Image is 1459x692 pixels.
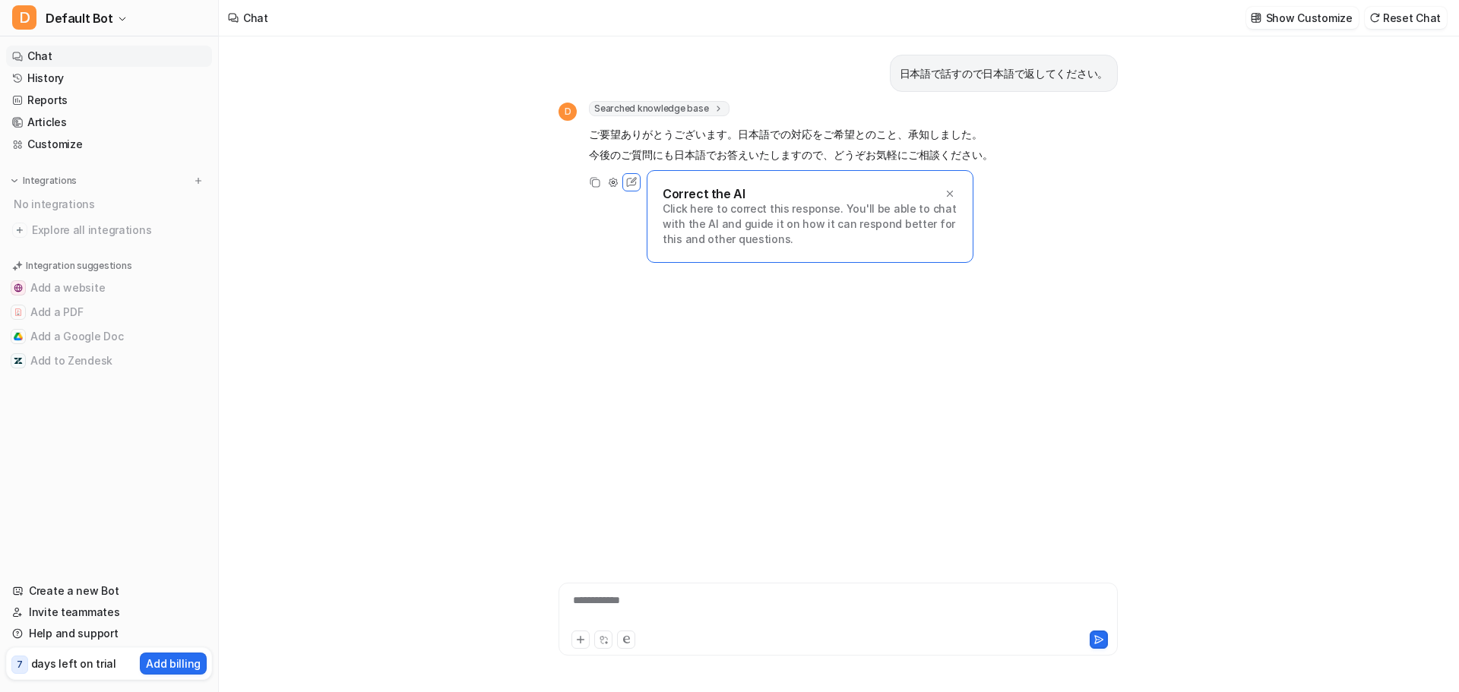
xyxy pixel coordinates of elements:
[6,276,212,300] button: Add a websiteAdd a website
[589,146,993,164] p: 今後のご質問にも日本語でお答えいたしますので、どうぞお気軽にご相談ください。
[663,201,957,247] p: Click here to correct this response. You'll be able to chat with the AI and guide it on how it ca...
[589,125,993,144] p: ご要望ありがとうございます。日本語での対応をご希望とのこと、承知しました。
[9,175,20,186] img: expand menu
[900,65,1108,83] p: 日本語で話すので日本語で返してください。
[14,332,23,341] img: Add a Google Doc
[6,349,212,373] button: Add to ZendeskAdd to Zendesk
[1266,10,1353,26] p: Show Customize
[589,101,729,116] span: Searched knowledge base
[6,68,212,89] a: History
[46,8,113,29] span: Default Bot
[559,103,577,121] span: D
[31,656,116,671] p: days left on trial
[23,175,77,187] p: Integrations
[140,653,207,675] button: Add billing
[14,283,23,292] img: Add a website
[12,223,27,238] img: explore all integrations
[17,658,23,671] p: 7
[14,356,23,365] img: Add to Zendesk
[6,324,212,349] button: Add a Google DocAdd a Google Doc
[6,220,212,241] a: Explore all integrations
[663,186,745,201] p: Correct the AI
[1246,7,1359,29] button: Show Customize
[1251,12,1261,24] img: customize
[26,259,131,273] p: Integration suggestions
[6,580,212,602] a: Create a new Bot
[1369,12,1380,24] img: reset
[12,5,36,30] span: D
[1365,7,1447,29] button: Reset Chat
[9,191,212,216] div: No integrations
[14,308,23,317] img: Add a PDF
[6,134,212,155] a: Customize
[6,90,212,111] a: Reports
[6,602,212,623] a: Invite teammates
[6,46,212,67] a: Chat
[32,218,206,242] span: Explore all integrations
[6,112,212,133] a: Articles
[6,300,212,324] button: Add a PDFAdd a PDF
[193,175,204,186] img: menu_add.svg
[243,10,268,26] div: Chat
[146,656,201,671] p: Add billing
[6,623,212,644] a: Help and support
[6,173,81,188] button: Integrations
